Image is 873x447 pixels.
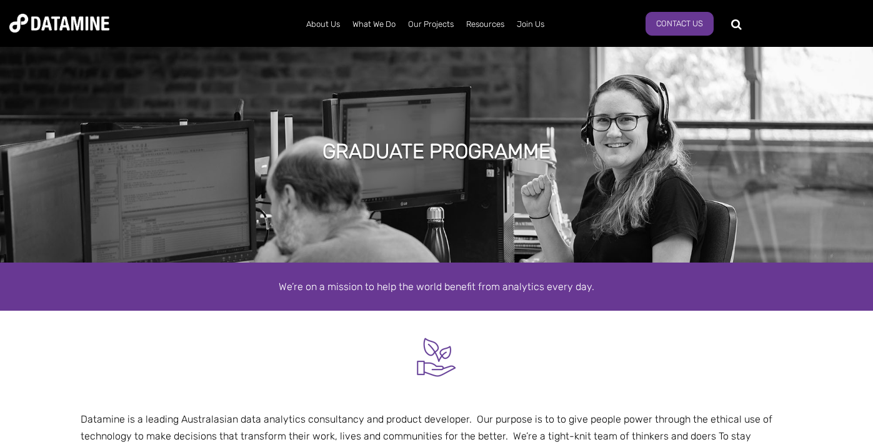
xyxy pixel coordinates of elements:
[646,12,714,36] a: Contact Us
[346,8,402,41] a: What We Do
[413,334,460,381] img: Mentor
[81,278,793,295] div: We’re on a mission to help the world benefit from analytics every day.
[300,8,346,41] a: About Us
[322,138,551,165] h1: GRADUATE Programme
[402,8,460,41] a: Our Projects
[460,8,511,41] a: Resources
[511,8,551,41] a: Join Us
[9,14,109,33] img: Datamine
